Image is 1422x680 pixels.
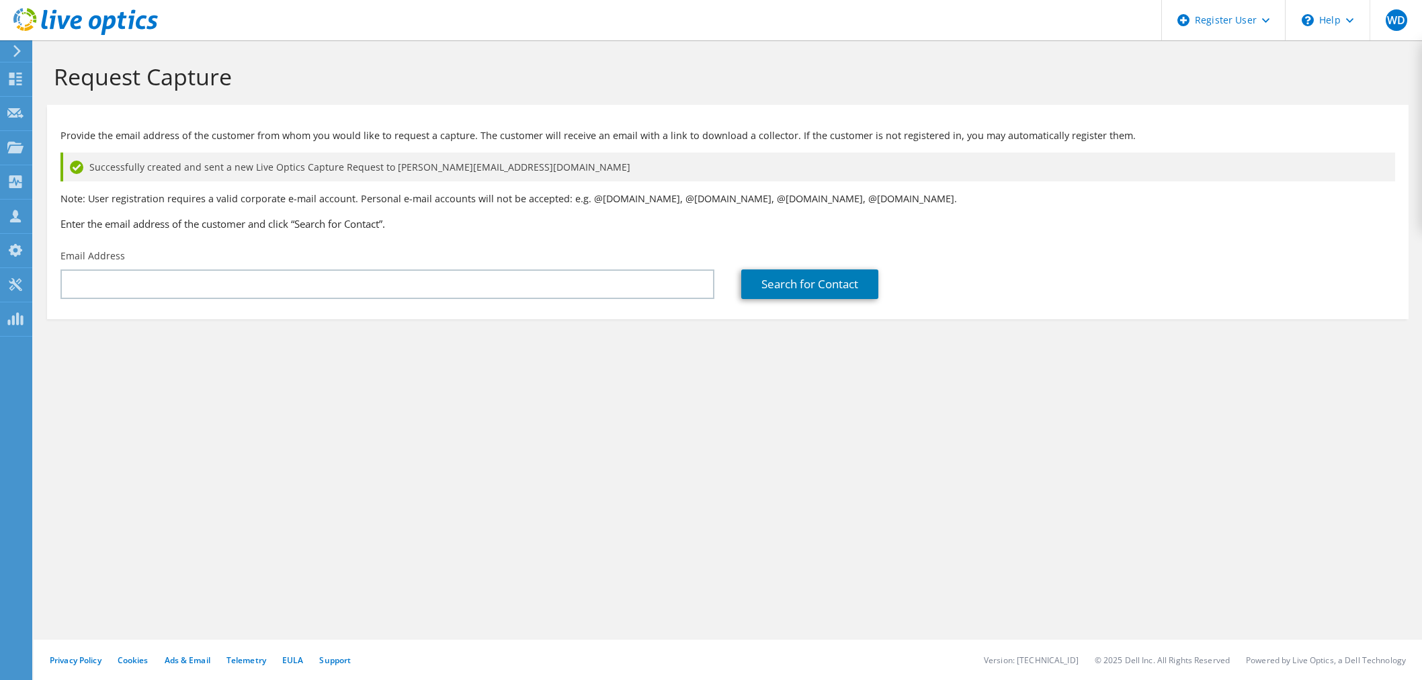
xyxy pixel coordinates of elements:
h1: Request Capture [54,62,1395,91]
a: Privacy Policy [50,654,101,666]
p: Provide the email address of the customer from whom you would like to request a capture. The cust... [60,128,1395,143]
h3: Enter the email address of the customer and click “Search for Contact”. [60,216,1395,231]
span: Successfully created and sent a new Live Optics Capture Request to [PERSON_NAME][EMAIL_ADDRESS][D... [89,160,630,175]
a: Cookies [118,654,149,666]
a: EULA [282,654,303,666]
li: Version: [TECHNICAL_ID] [984,654,1079,666]
span: WD [1386,9,1407,31]
svg: \n [1302,14,1314,26]
a: Support [319,654,351,666]
a: Search for Contact [741,269,878,299]
a: Telemetry [226,654,266,666]
li: Powered by Live Optics, a Dell Technology [1246,654,1406,666]
label: Email Address [60,249,125,263]
p: Note: User registration requires a valid corporate e-mail account. Personal e-mail accounts will ... [60,192,1395,206]
li: © 2025 Dell Inc. All Rights Reserved [1095,654,1230,666]
a: Ads & Email [165,654,210,666]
